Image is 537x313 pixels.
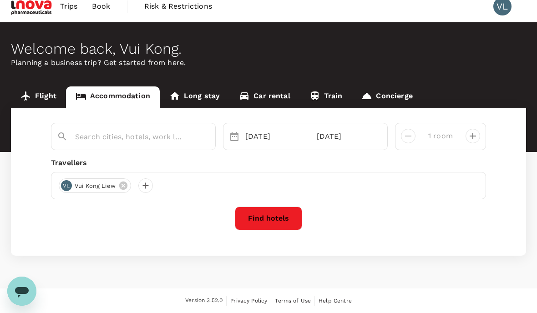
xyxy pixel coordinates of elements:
iframe: Button to launch messaging window [7,277,36,306]
input: Add rooms [423,129,458,143]
div: VL [61,180,72,191]
span: Vui Kong Liew [69,182,121,191]
a: Train [300,86,352,108]
div: Welcome back , Vui Kong . [11,40,526,57]
a: Privacy Policy [230,296,267,306]
button: Find hotels [235,207,302,230]
span: Trips [60,1,78,12]
a: Help Centre [319,296,352,306]
button: decrease [466,129,480,143]
span: Terms of Use [275,298,311,304]
span: Privacy Policy [230,298,267,304]
span: Version 3.52.0 [185,296,223,305]
span: Help Centre [319,298,352,304]
span: Book [92,1,110,12]
div: [DATE] [313,127,380,146]
span: Risk & Restrictions [144,1,212,12]
button: Open [209,136,211,138]
div: [DATE] [242,127,309,146]
a: Accommodation [66,86,160,108]
a: Car rental [229,86,300,108]
a: Concierge [352,86,422,108]
a: Terms of Use [275,296,311,306]
a: Long stay [160,86,229,108]
div: Travellers [51,157,486,168]
input: Search cities, hotels, work locations [75,130,184,144]
div: VLVui Kong Liew [59,178,131,193]
p: Planning a business trip? Get started from here. [11,57,526,68]
a: Flight [11,86,66,108]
